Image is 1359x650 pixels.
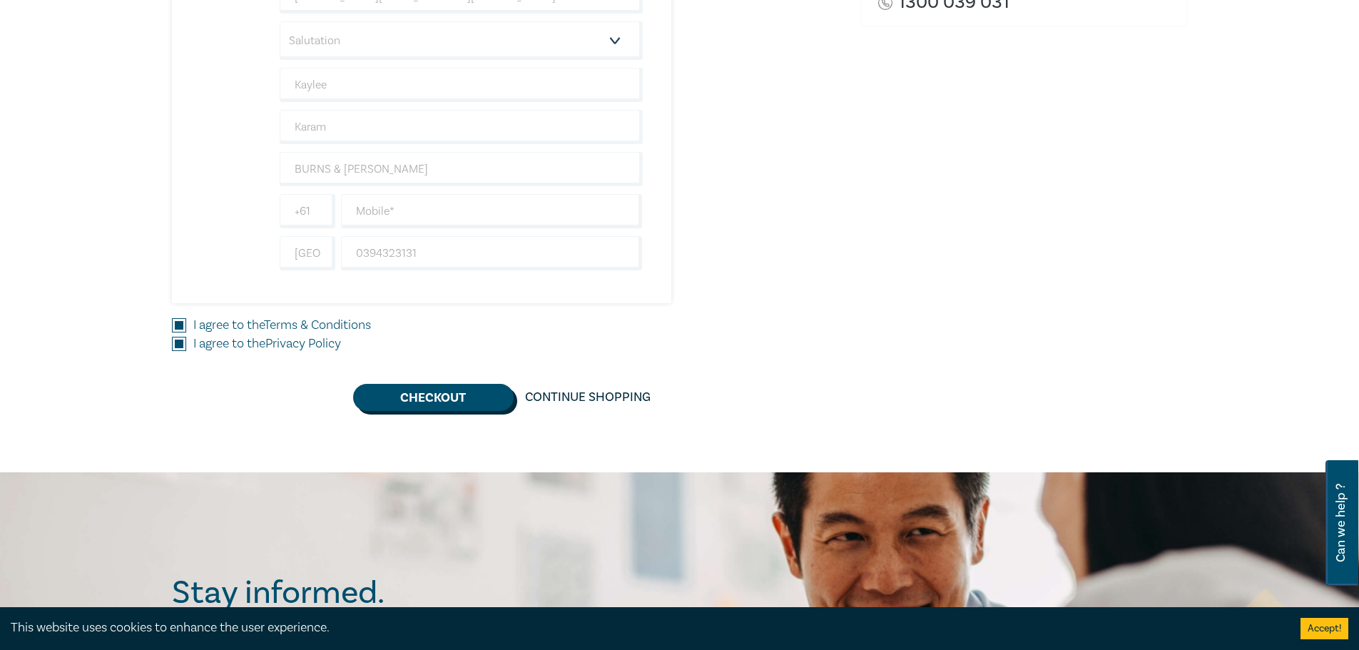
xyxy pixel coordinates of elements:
input: +61 [280,236,335,270]
button: Checkout [353,384,514,411]
input: Mobile* [341,194,643,228]
span: Can we help ? [1334,469,1348,577]
div: This website uses cookies to enhance the user experience. [11,619,1279,637]
a: Privacy Policy [265,335,341,352]
button: Accept cookies [1301,618,1348,639]
label: I agree to the [193,316,371,335]
a: Continue Shopping [514,384,662,411]
input: Last Name* [280,110,643,144]
input: Company [280,152,643,186]
h2: Stay informed. [172,574,509,611]
label: I agree to the [193,335,341,353]
a: Terms & Conditions [264,317,371,333]
input: First Name* [280,68,643,102]
input: +61 [280,194,335,228]
input: Phone [341,236,643,270]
